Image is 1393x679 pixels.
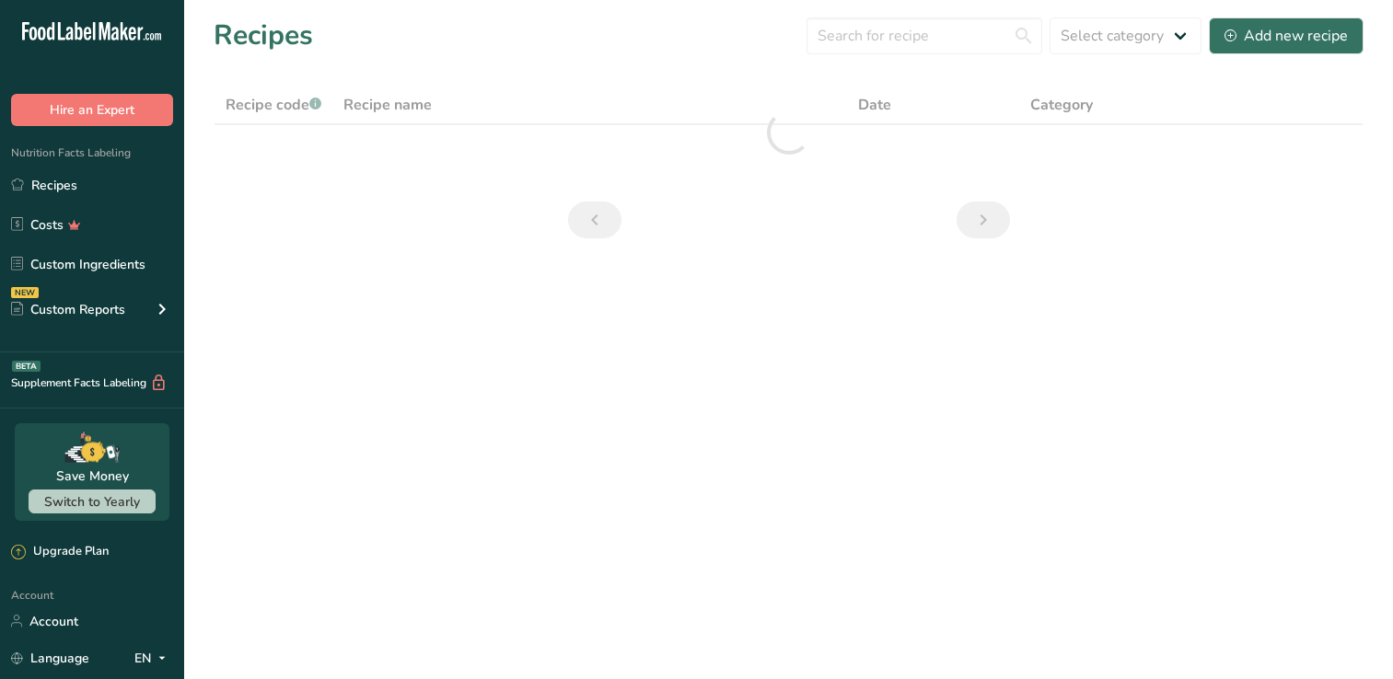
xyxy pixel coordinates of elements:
[11,300,125,319] div: Custom Reports
[11,94,173,126] button: Hire an Expert
[11,287,39,298] div: NEW
[568,201,621,238] a: Previous page
[11,642,89,674] a: Language
[29,489,156,513] button: Switch to Yearly
[214,15,313,56] h1: Recipes
[11,543,109,561] div: Upgrade Plan
[12,361,41,372] div: BETA
[134,647,173,669] div: EN
[44,493,140,511] span: Switch to Yearly
[1225,25,1348,47] div: Add new recipe
[1209,17,1364,54] button: Add new recipe
[957,201,1010,238] a: Next page
[807,17,1042,54] input: Search for recipe
[56,466,129,486] div: Save Money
